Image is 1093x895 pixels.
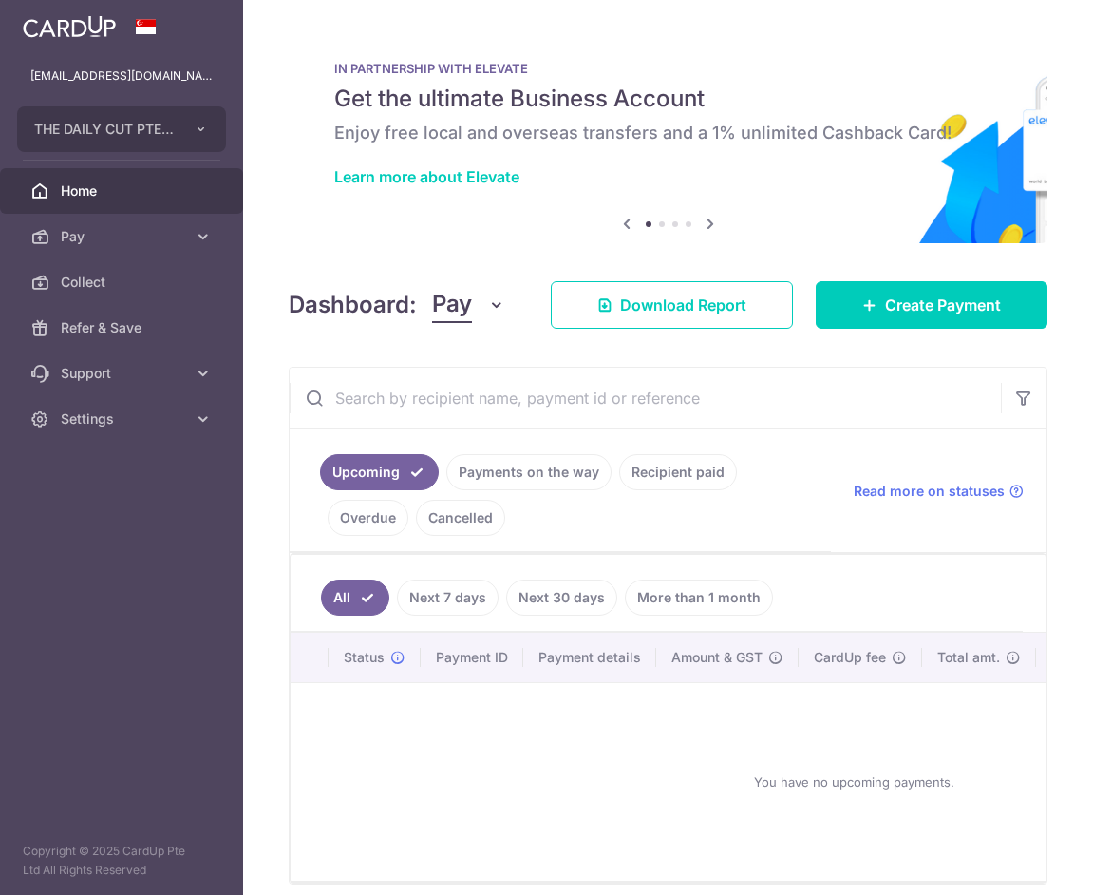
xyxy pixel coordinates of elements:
span: Read more on statuses [854,482,1005,501]
a: Create Payment [816,281,1047,329]
button: THE DAILY CUT PTE. LTD. [17,106,226,152]
a: All [321,580,389,616]
input: Search by recipient name, payment id or reference [290,368,1001,428]
h4: Dashboard: [289,288,417,322]
span: Download Report [620,294,746,316]
span: Total amt. [937,648,1000,667]
img: CardUp [23,15,116,38]
a: Recipient paid [619,454,737,490]
a: Learn more about Elevate [334,167,519,186]
h5: Get the ultimate Business Account [334,84,1002,114]
span: Home [61,181,186,200]
span: Pay [432,287,472,323]
img: Renovation banner [289,30,1047,243]
span: Collect [61,273,186,292]
a: Upcoming [320,454,439,490]
span: Support [61,364,186,383]
span: Status [344,648,385,667]
a: Download Report [551,281,793,329]
p: IN PARTNERSHIP WITH ELEVATE [334,61,1002,76]
span: Pay [61,227,186,246]
span: Create Payment [885,294,1001,316]
a: Payments on the way [446,454,612,490]
a: Next 30 days [506,580,617,616]
span: THE DAILY CUT PTE. LTD. [34,120,175,139]
iframe: Opens a widget where you can find more information [971,838,1074,885]
a: Cancelled [416,500,505,536]
span: Settings [61,409,186,428]
h6: Enjoy free local and overseas transfers and a 1% unlimited Cashback Card! [334,122,1002,144]
a: More than 1 month [625,580,773,616]
a: Next 7 days [397,580,499,616]
a: Read more on statuses [854,482,1024,501]
span: CardUp fee [814,648,886,667]
th: Payment details [523,633,656,682]
span: Amount & GST [671,648,763,667]
button: Pay [432,287,505,323]
th: Payment ID [421,633,523,682]
a: Overdue [328,500,408,536]
p: [EMAIL_ADDRESS][DOMAIN_NAME] [30,67,213,86]
span: Refer & Save [61,318,186,337]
